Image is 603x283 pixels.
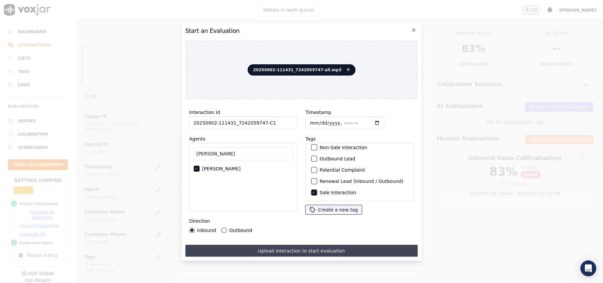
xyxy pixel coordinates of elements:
[193,147,293,160] input: Search Agents...
[248,64,356,76] span: 20250902-111431_7242059747-all.mp3
[202,166,240,171] label: [PERSON_NAME]
[305,205,362,214] button: Create a new tag
[580,260,596,276] div: Open Intercom Messenger
[320,179,403,184] label: Renewal Lead (Inbound / Outbound)
[320,156,355,161] label: Outbound Lead
[305,136,316,141] label: Tags
[197,228,216,233] label: Inbound
[189,218,210,224] label: Direction
[185,245,418,257] button: Upload interaction to start evaluation
[320,145,367,150] label: Non-Sale Interaction
[229,228,252,233] label: Outbound
[189,110,220,115] label: Interaction Id
[320,168,365,172] label: Potential Complaint
[320,190,356,195] label: Sale Interaction
[185,26,418,35] h2: Start an Evaluation
[305,110,331,115] label: Timestamp
[189,116,297,130] input: reference id, file name, etc
[189,136,205,141] label: Agents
